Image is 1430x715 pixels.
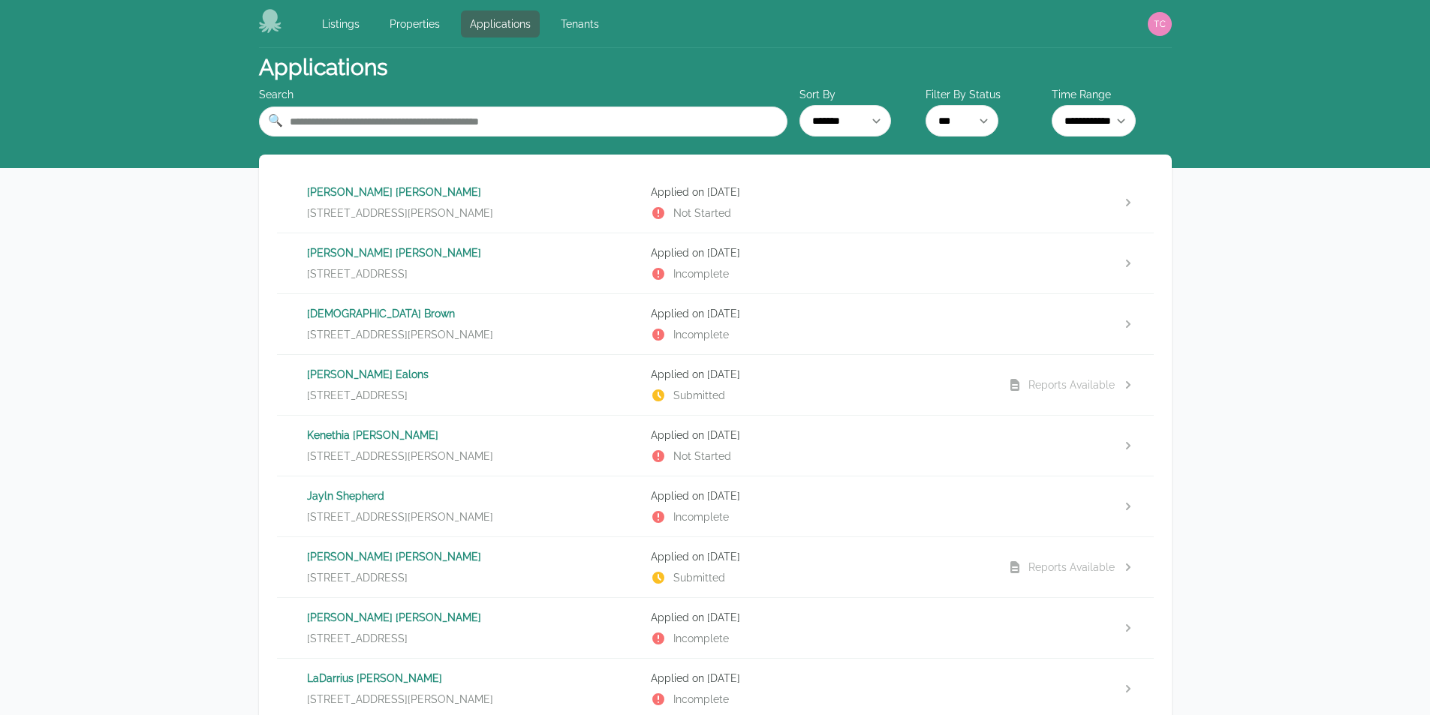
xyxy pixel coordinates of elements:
[707,186,740,198] time: [DATE]
[707,429,740,441] time: [DATE]
[651,549,983,564] p: Applied on
[651,306,983,321] p: Applied on
[651,185,983,200] p: Applied on
[651,671,983,686] p: Applied on
[707,672,740,684] time: [DATE]
[307,428,640,443] p: Kenethia [PERSON_NAME]
[799,87,920,102] label: Sort By
[307,610,640,625] p: [PERSON_NAME] [PERSON_NAME]
[1052,87,1172,102] label: Time Range
[277,294,1154,354] a: [DEMOGRAPHIC_DATA] Brown[STREET_ADDRESS][PERSON_NAME]Applied on [DATE]Incomplete
[651,327,983,342] p: Incomplete
[307,488,640,503] p: Jayln Shepherd
[461,11,540,38] a: Applications
[651,610,983,625] p: Applied on
[651,367,983,382] p: Applied on
[651,692,983,707] p: Incomplete
[707,308,740,320] time: [DATE]
[307,266,408,281] span: [STREET_ADDRESS]
[307,692,493,707] span: [STREET_ADDRESS][PERSON_NAME]
[307,671,640,686] p: LaDarrius [PERSON_NAME]
[651,570,983,585] p: Submitted
[277,173,1154,233] a: [PERSON_NAME] [PERSON_NAME][STREET_ADDRESS][PERSON_NAME]Applied on [DATE]Not Started
[651,428,983,443] p: Applied on
[277,537,1154,597] a: [PERSON_NAME] [PERSON_NAME][STREET_ADDRESS]Applied on [DATE]SubmittedReports Available
[307,449,493,464] span: [STREET_ADDRESS][PERSON_NAME]
[707,551,740,563] time: [DATE]
[277,476,1154,536] a: Jayln Shepherd[STREET_ADDRESS][PERSON_NAME]Applied on [DATE]Incomplete
[651,206,983,221] p: Not Started
[707,490,740,502] time: [DATE]
[307,388,408,403] span: [STREET_ADDRESS]
[926,87,1046,102] label: Filter By Status
[307,206,493,221] span: [STREET_ADDRESS][PERSON_NAME]
[259,54,387,81] h1: Applications
[707,611,740,623] time: [DATE]
[259,87,787,102] div: Search
[307,245,640,260] p: [PERSON_NAME] [PERSON_NAME]
[651,388,983,403] p: Submitted
[307,549,640,564] p: [PERSON_NAME] [PERSON_NAME]
[307,631,408,646] span: [STREET_ADDRESS]
[277,233,1154,293] a: [PERSON_NAME] [PERSON_NAME][STREET_ADDRESS]Applied on [DATE]Incomplete
[651,488,983,503] p: Applied on
[277,355,1154,415] a: [PERSON_NAME] Ealons[STREET_ADDRESS]Applied on [DATE]SubmittedReports Available
[651,509,983,524] p: Incomplete
[313,11,369,38] a: Listings
[277,416,1154,476] a: Kenethia [PERSON_NAME][STREET_ADDRESS][PERSON_NAME]Applied on [DATE]Not Started
[381,11,449,38] a: Properties
[651,631,983,646] p: Incomplete
[307,367,640,382] p: [PERSON_NAME] Ealons
[651,245,983,260] p: Applied on
[651,266,983,281] p: Incomplete
[307,570,408,585] span: [STREET_ADDRESS]
[552,11,608,38] a: Tenants
[1028,560,1115,575] div: Reports Available
[307,327,493,342] span: [STREET_ADDRESS][PERSON_NAME]
[707,247,740,259] time: [DATE]
[307,509,493,524] span: [STREET_ADDRESS][PERSON_NAME]
[707,368,740,380] time: [DATE]
[1028,377,1115,392] div: Reports Available
[307,185,640,200] p: [PERSON_NAME] [PERSON_NAME]
[307,306,640,321] p: [DEMOGRAPHIC_DATA] Brown
[651,449,983,464] p: Not Started
[277,598,1154,658] a: [PERSON_NAME] [PERSON_NAME][STREET_ADDRESS]Applied on [DATE]Incomplete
